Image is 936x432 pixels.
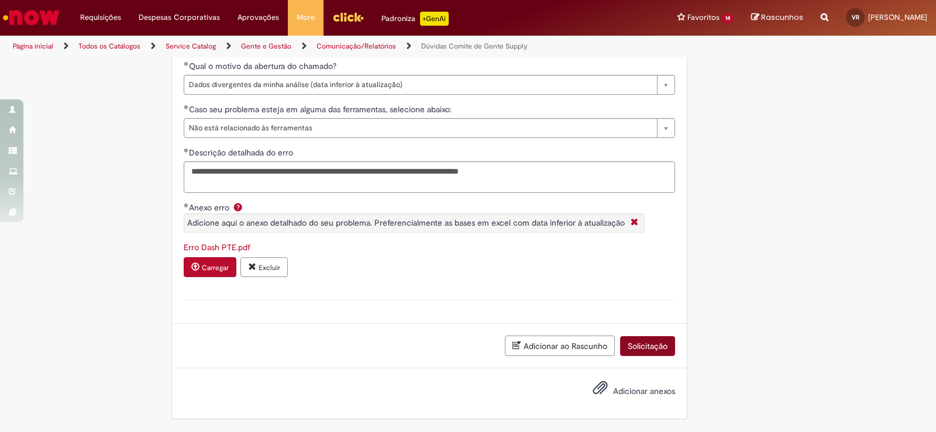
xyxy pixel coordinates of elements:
[722,13,734,23] span: 14
[505,336,615,356] button: Adicionar ao Rascunho
[381,12,449,26] div: Padroniza
[78,42,140,51] a: Todos os Catálogos
[420,12,449,26] p: +GenAi
[259,263,280,272] small: Excluir
[628,217,641,229] i: Fechar More information Por question_anexo_erro
[184,105,189,109] span: Obrigatório Preenchido
[620,336,675,356] button: Solicitação
[297,12,315,23] span: More
[9,36,615,57] ul: Trilhas de página
[241,42,291,51] a: Gente e Gestão
[184,257,236,277] button: Carregar anexo de Anexo erro Required
[202,263,229,272] small: Carregar
[1,6,61,29] img: ServiceNow
[189,119,651,137] span: Não está relacionado às ferramentas
[80,12,121,23] span: Requisições
[316,42,396,51] a: Comunicação/Relatórios
[189,147,295,158] span: Descrição detalhada do erro
[852,13,859,21] span: VR
[189,104,454,115] span: Caso seu problema esteja em alguma das ferramentas, selecione abaixo:
[613,386,675,396] span: Adicionar anexos
[189,75,651,94] span: Dados divergentes da minha análise (data inferior à atualização)
[240,257,288,277] button: Excluir anexo Erro Dash PTE.pdf
[238,12,279,23] span: Aprovações
[761,12,803,23] span: Rascunhos
[139,12,220,23] span: Despesas Corporativas
[332,8,364,26] img: click_logo_yellow_360x200.png
[187,217,625,228] span: Adicione aqui o anexo detalhado do seu problema. Preferencialmente as bases em excel com data inf...
[184,242,250,253] a: Download de Erro Dash PTE.pdf
[421,42,528,51] a: Dúvidas Comite de Gente Supply
[184,161,675,193] textarea: Descrição detalhada do erro
[184,148,189,153] span: Obrigatório Preenchido
[231,202,245,212] span: Ajuda para Anexo erro
[868,12,927,22] span: [PERSON_NAME]
[189,61,339,71] span: Qual o motivo da abertura do chamado?
[751,12,803,23] a: Rascunhos
[184,61,189,66] span: Obrigatório Preenchido
[166,42,216,51] a: Service Catalog
[189,202,232,213] span: Anexo erro
[687,12,720,23] span: Favoritos
[13,42,53,51] a: Página inicial
[184,203,189,208] span: Obrigatório Preenchido
[590,377,611,404] button: Adicionar anexos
